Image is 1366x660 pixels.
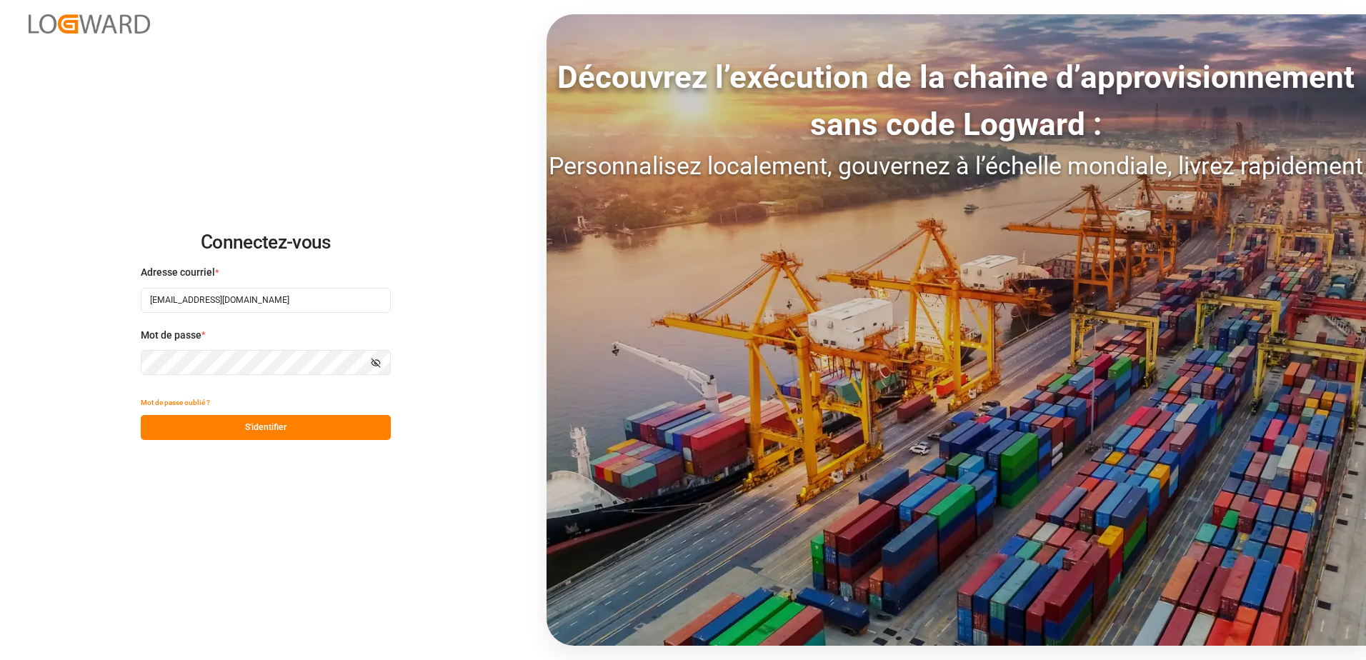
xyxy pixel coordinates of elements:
[547,148,1366,184] div: Personnalisez localement, gouvernez à l’échelle mondiale, livrez rapidement
[29,14,150,34] img: Logward_new_orange.png
[547,54,1366,148] div: Découvrez l’exécution de la chaîne d’approvisionnement sans code Logward :
[141,415,391,440] button: S'identifier
[141,390,210,415] button: Mot de passe oublié ?
[141,265,215,280] span: Adresse courriel
[141,288,391,313] input: Entrez votre adresse e-mail
[141,328,201,343] span: Mot de passe
[141,220,391,266] h2: Connectez-vous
